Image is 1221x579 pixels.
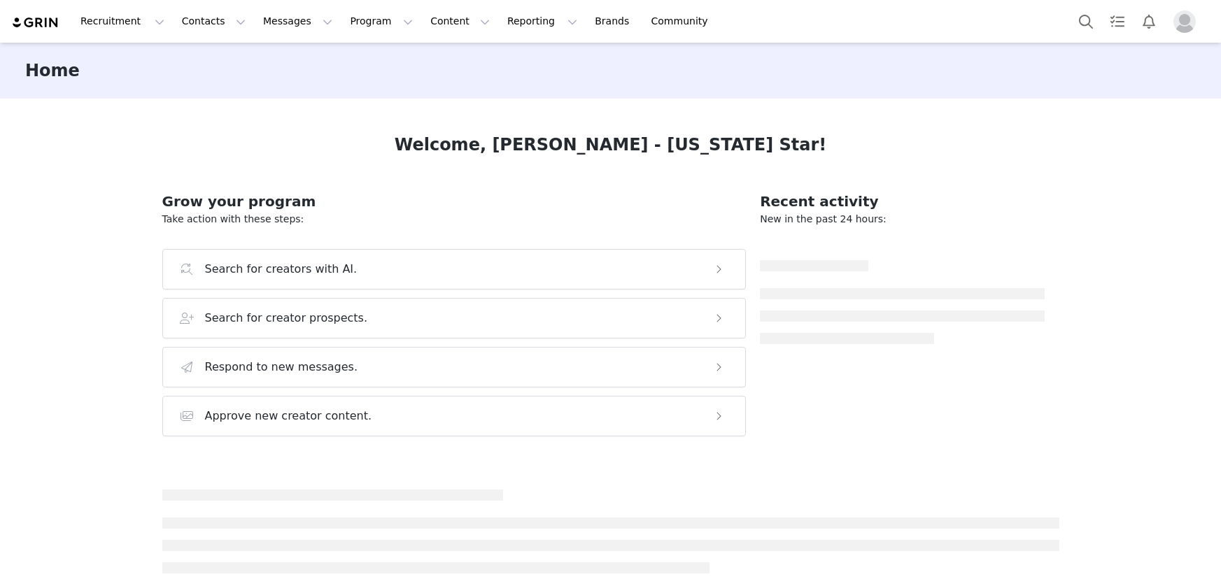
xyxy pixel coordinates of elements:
[162,298,747,338] button: Search for creator prospects.
[395,132,826,157] h1: Welcome, [PERSON_NAME] - [US_STATE] Star!
[162,212,747,227] p: Take action with these steps:
[1134,6,1164,37] button: Notifications
[1165,10,1210,33] button: Profile
[205,310,368,327] h3: Search for creator prospects.
[11,16,60,29] img: grin logo
[205,261,358,278] h3: Search for creators with AI.
[25,58,80,83] h3: Home
[174,6,254,37] button: Contacts
[341,6,421,37] button: Program
[499,6,586,37] button: Reporting
[162,396,747,436] button: Approve new creator content.
[1071,6,1101,37] button: Search
[1102,6,1133,37] a: Tasks
[760,191,1045,212] h2: Recent activity
[162,347,747,387] button: Respond to new messages.
[162,249,747,289] button: Search for creators with AI.
[255,6,341,37] button: Messages
[72,6,173,37] button: Recruitment
[586,6,642,37] a: Brands
[760,212,1045,227] p: New in the past 24 hours:
[205,408,372,424] h3: Approve new creator content.
[422,6,498,37] button: Content
[162,191,747,212] h2: Grow your program
[1173,10,1196,33] img: placeholder-profile.jpg
[205,359,358,376] h3: Respond to new messages.
[643,6,723,37] a: Community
